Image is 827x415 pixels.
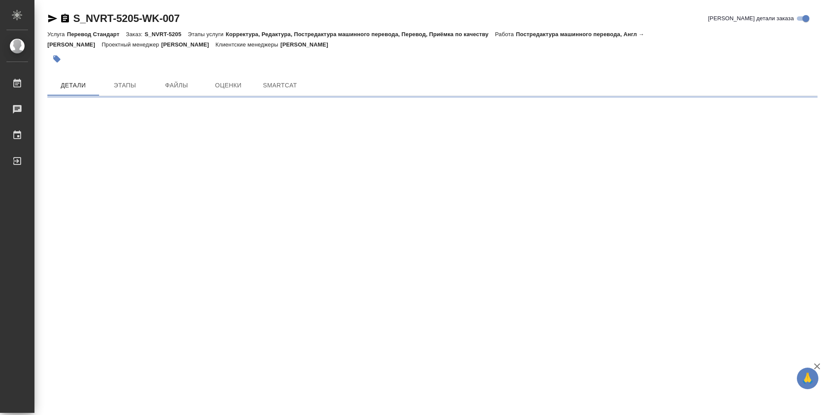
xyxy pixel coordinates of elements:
p: Услуга [47,31,67,37]
span: Оценки [208,80,249,91]
span: 🙏 [800,369,815,387]
span: Этапы [104,80,146,91]
p: Клиентские менеджеры [215,41,280,48]
p: [PERSON_NAME] [161,41,215,48]
button: 🙏 [797,368,818,389]
button: Добавить тэг [47,50,66,68]
a: S_NVRT-5205-WK-007 [73,12,180,24]
p: Проектный менеджер [102,41,161,48]
button: Скопировать ссылку [60,13,70,24]
p: Работа [495,31,516,37]
p: Перевод Стандарт [67,31,126,37]
p: Этапы услуги [188,31,226,37]
p: [PERSON_NAME] [280,41,335,48]
p: Заказ: [126,31,144,37]
span: Детали [53,80,94,91]
span: SmartCat [259,80,301,91]
span: Файлы [156,80,197,91]
button: Скопировать ссылку для ЯМессенджера [47,13,58,24]
p: Корректура, Редактура, Постредактура машинного перевода, Перевод, Приёмка по качеству [226,31,495,37]
p: S_NVRT-5205 [145,31,188,37]
span: [PERSON_NAME] детали заказа [708,14,794,23]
